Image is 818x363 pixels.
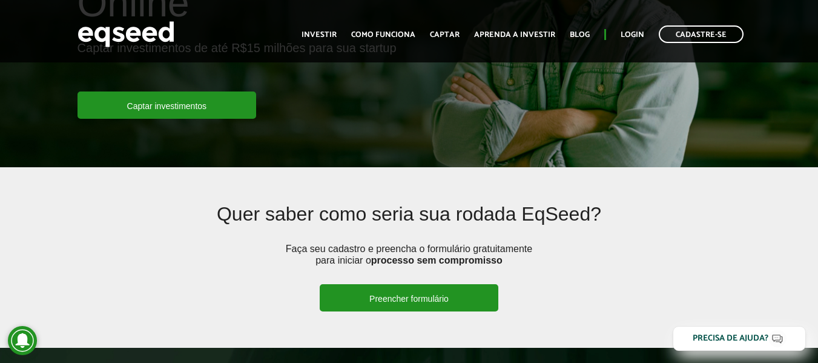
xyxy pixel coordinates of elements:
a: Aprenda a investir [474,31,555,39]
a: Blog [570,31,590,39]
p: Faça seu cadastro e preencha o formulário gratuitamente para iniciar o [282,243,536,284]
a: Como funciona [351,31,415,39]
a: Captar investimentos [78,92,257,119]
p: Captar investimentos de até R$15 milhões para sua startup [78,41,397,92]
a: Login [621,31,644,39]
a: Cadastre-se [659,25,744,43]
a: Preencher formulário [320,284,498,311]
a: Captar [430,31,460,39]
strong: processo sem compromisso [371,255,503,265]
h2: Quer saber como seria sua rodada EqSeed? [145,204,673,243]
img: EqSeed [78,18,174,50]
a: Investir [302,31,337,39]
